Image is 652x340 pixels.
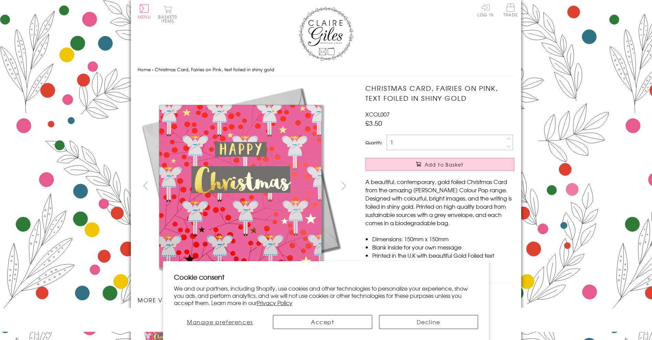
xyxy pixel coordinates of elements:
li: Dimensions: 150mm x 150mm [372,235,514,243]
nav: breadcrumbs [138,63,514,77]
span: Christmas Card, Fairies on Pink, text foiled in shiny gold [155,66,274,73]
span: Menu [138,14,151,20]
a: Log In [477,3,494,17]
li: Comes cello wrapped in Compostable bag [372,259,514,268]
li: Blank inside for your own message [372,243,514,251]
span: Trade [503,3,518,17]
button: Accept [273,315,372,329]
span: › [152,66,153,73]
button: prev [138,178,153,193]
img: Claire Giles Greetings Cards [299,7,353,61]
h3: More views [138,296,352,304]
button: next [336,178,352,193]
p: We and our partners, including Shopify, use cookies and other technologies to personalize your ex... [174,285,478,306]
span: Add to Basket [425,161,464,168]
h2: Cookie consent [174,272,478,282]
img: Christmas Card, Fairies on Pink, text foiled in shiny gold [138,83,343,289]
span: 0 items [161,14,177,24]
button: Add to Basket [365,158,514,171]
a: Privacy Policy [257,299,292,307]
li: Printed in the U.K with beautiful Gold Foiled text [372,251,514,259]
p: A beautiful, contemporary, gold foiled Christmas Card from the amazing [PERSON_NAME] Colour Pop r... [365,178,514,227]
span: Manage preferences [187,318,253,326]
label: Quantity [365,139,382,146]
img: Christmas Card, Fairies on Pink, text foiled in shiny gold [352,83,557,289]
span: XCOL007 [365,110,390,118]
button: Menu [138,4,151,19]
a: Trade [503,3,518,18]
button: Decline [379,315,478,329]
button: Manage preferences [174,315,266,329]
button: Basket0 items [158,5,177,23]
a: Home [138,66,151,73]
h1: Christmas Card, Fairies on Pink, text foiled in shiny gold [365,83,514,103]
span: £3.50 [365,118,382,128]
